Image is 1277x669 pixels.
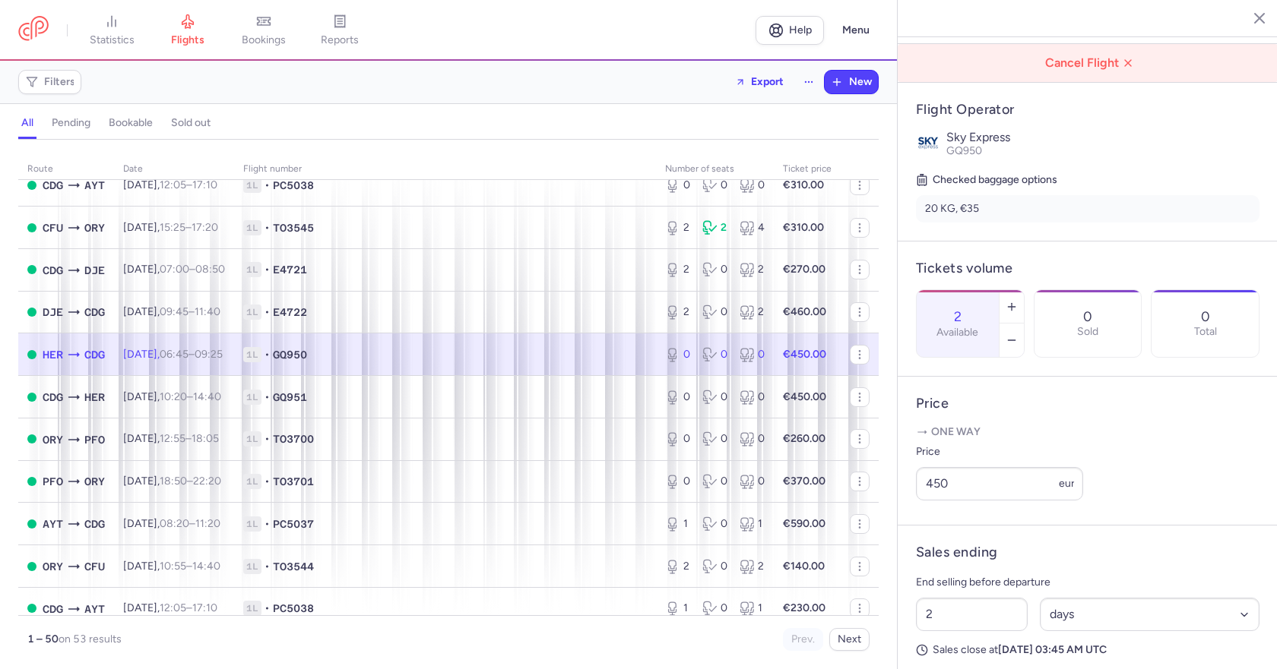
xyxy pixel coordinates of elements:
h4: bookable [109,116,153,130]
span: – [160,348,223,361]
span: 1L [243,220,261,235]
span: Export [751,76,784,87]
span: flights [171,33,204,47]
span: [DATE], [123,390,221,403]
div: 0 [665,390,690,405]
div: 0 [702,347,727,362]
span: E4721 [273,262,307,277]
span: CDG [43,262,63,279]
span: 1L [243,390,261,405]
time: 10:20 [160,390,187,403]
strong: €590.00 [783,517,825,530]
div: 1 [665,516,690,532]
h4: Tickets volume [916,260,1260,277]
span: 1L [243,347,261,362]
span: 1L [243,431,261,447]
th: Flight number [234,158,656,181]
label: Available [936,327,978,339]
div: 2 [665,220,690,235]
div: 2 [702,220,727,235]
div: 0 [740,178,765,193]
div: 0 [702,305,727,320]
img: Sky Express logo [916,131,940,155]
div: 0 [702,262,727,277]
span: E4722 [273,305,307,320]
h4: Sales ending [916,544,997,561]
li: 20 KG, €35 [916,195,1260,222]
span: 1L [243,516,261,532]
div: 0 [740,431,765,447]
span: reports [321,33,359,47]
span: [DATE], [123,432,219,445]
time: 17:10 [192,601,217,614]
span: CFU [43,219,63,236]
div: 4 [740,220,765,235]
span: HER [84,389,105,406]
strong: €450.00 [783,390,826,403]
label: Price [916,443,1083,461]
span: [DATE], [123,601,217,614]
span: on 53 results [59,633,122,645]
div: 0 [702,516,727,532]
time: 09:45 [160,305,189,318]
button: Menu [833,16,879,45]
span: PC5038 [273,178,314,193]
a: statistics [74,14,150,47]
span: ORY [84,473,105,490]
div: 0 [665,347,690,362]
h4: Flight Operator [916,101,1260,118]
span: TO3701 [273,474,314,489]
input: --- [916,467,1083,500]
span: • [265,347,270,362]
p: Total [1194,326,1217,338]
button: Filters [19,71,81,93]
time: 17:20 [192,221,218,234]
span: – [160,178,217,191]
th: Ticket price [774,158,841,181]
span: bookings [242,33,286,47]
span: GQ950 [273,347,307,362]
span: • [265,559,270,574]
time: 22:20 [193,475,221,488]
span: CDG [84,346,105,363]
div: 2 [665,559,690,574]
time: 18:50 [160,475,187,488]
span: HER [43,346,63,363]
span: • [265,431,270,447]
span: – [160,560,220,573]
span: eur [1059,477,1075,490]
div: 0 [702,390,727,405]
time: 06:45 [160,348,189,361]
span: statistics [90,33,135,47]
span: AYT [43,516,63,532]
span: PC5037 [273,516,314,532]
span: • [265,390,270,405]
h4: Price [916,395,1260,412]
p: One way [916,424,1260,440]
span: CDG [43,177,63,194]
time: 14:40 [192,560,220,573]
div: 2 [665,305,690,320]
div: 1 [665,601,690,616]
span: TO3700 [273,431,314,447]
span: • [265,474,270,489]
span: ORY [43,431,63,448]
button: Export [725,70,794,94]
span: – [160,305,220,318]
span: [DATE], [123,560,220,573]
input: ## [916,598,1028,631]
span: DJE [84,262,105,279]
div: 0 [702,431,727,447]
div: 2 [740,305,765,320]
span: • [265,516,270,532]
strong: €370.00 [783,475,825,488]
strong: €140.00 [783,560,825,573]
div: 1 [740,516,765,532]
span: • [265,178,270,193]
strong: [DATE] 03:45 AM UTC [998,643,1107,656]
a: bookings [226,14,302,47]
span: ORY [43,558,63,575]
div: 0 [665,431,690,447]
div: 0 [702,559,727,574]
th: date [114,158,234,181]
